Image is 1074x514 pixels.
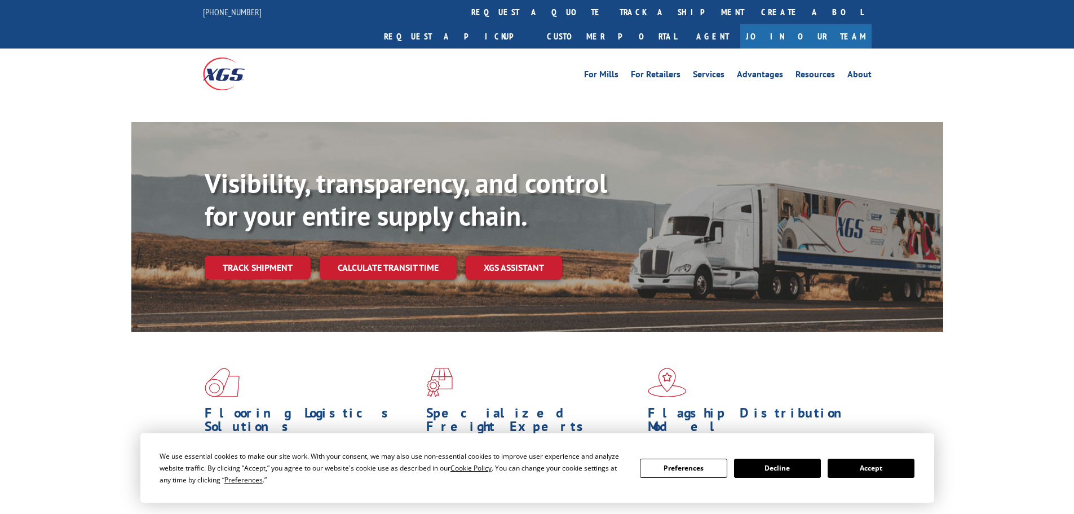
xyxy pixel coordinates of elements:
[737,70,783,82] a: Advantages
[640,459,727,478] button: Preferences
[734,459,821,478] button: Decline
[224,475,263,485] span: Preferences
[538,24,685,49] a: Customer Portal
[828,459,914,478] button: Accept
[847,70,872,82] a: About
[450,463,492,473] span: Cookie Policy
[648,368,687,397] img: xgs-icon-flagship-distribution-model-red
[205,256,311,279] a: Track shipment
[426,368,453,397] img: xgs-icon-focused-on-flooring-red
[648,406,861,439] h1: Flagship Distribution Model
[205,165,607,233] b: Visibility, transparency, and control for your entire supply chain.
[693,70,724,82] a: Services
[584,70,618,82] a: For Mills
[140,433,934,503] div: Cookie Consent Prompt
[685,24,740,49] a: Agent
[375,24,538,49] a: Request a pickup
[203,6,262,17] a: [PHONE_NUMBER]
[631,70,680,82] a: For Retailers
[320,256,457,280] a: Calculate transit time
[466,256,562,280] a: XGS ASSISTANT
[160,450,626,486] div: We use essential cookies to make our site work. With your consent, we may also use non-essential ...
[205,406,418,439] h1: Flooring Logistics Solutions
[795,70,835,82] a: Resources
[426,406,639,439] h1: Specialized Freight Experts
[740,24,872,49] a: Join Our Team
[205,368,240,397] img: xgs-icon-total-supply-chain-intelligence-red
